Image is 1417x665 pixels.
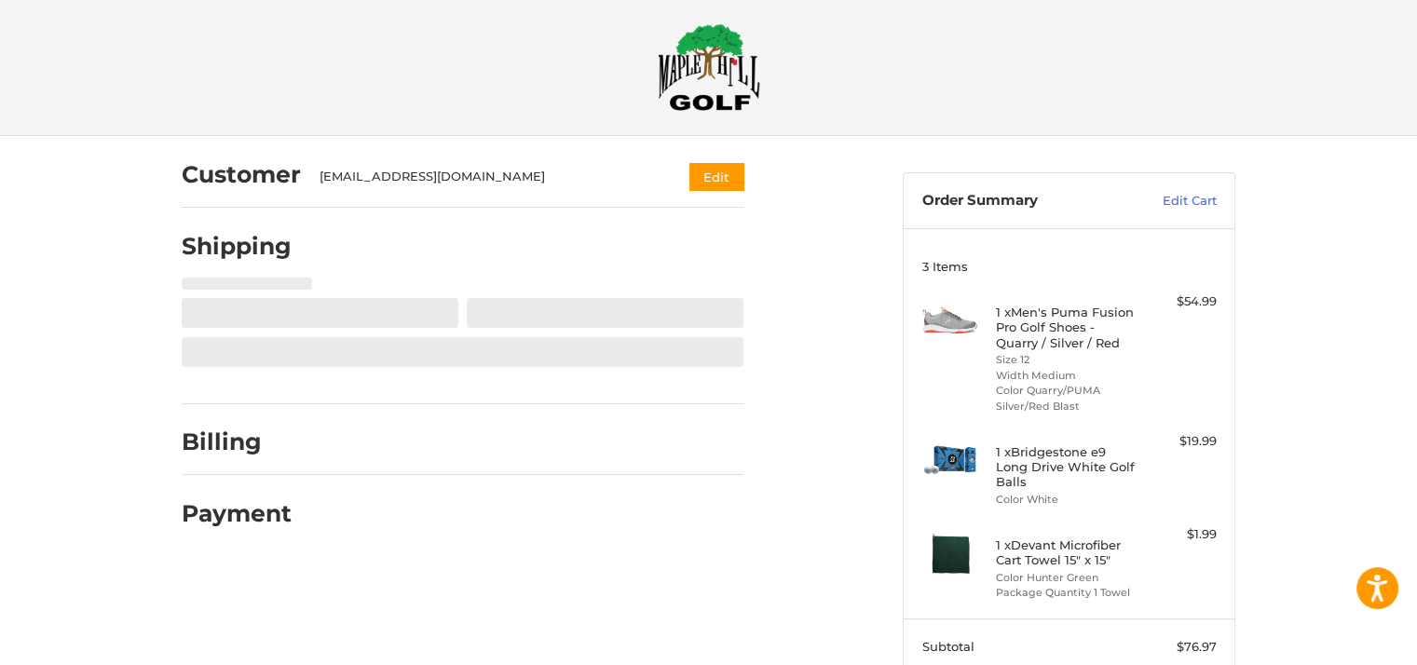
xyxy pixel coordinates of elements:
img: Maple Hill Golf [658,23,760,111]
h2: Shipping [182,232,292,261]
li: Size 12 [996,352,1138,368]
h2: Payment [182,499,292,528]
div: $19.99 [1143,432,1217,451]
div: $1.99 [1143,525,1217,544]
h3: Order Summary [922,192,1123,210]
li: Package Quantity 1 Towel [996,585,1138,601]
li: Color Hunter Green [996,570,1138,586]
span: $76.97 [1177,639,1217,654]
iframe: Google Customer Reviews [1263,615,1417,665]
li: Width Medium [996,368,1138,384]
h2: Billing [182,427,291,456]
div: [EMAIL_ADDRESS][DOMAIN_NAME] [320,168,654,186]
h2: Customer [182,160,301,189]
h4: 1 x Devant Microfiber Cart Towel 15" x 15" [996,537,1138,568]
h4: 1 x Men's Puma Fusion Pro Golf Shoes - Quarry / Silver / Red [996,305,1138,350]
h4: 1 x Bridgestone e9 Long Drive White Golf Balls [996,444,1138,490]
span: Subtotal [922,639,974,654]
div: $54.99 [1143,292,1217,311]
li: Color Quarry/PUMA Silver/Red Blast [996,383,1138,414]
a: Edit Cart [1123,192,1217,210]
h3: 3 Items [922,259,1217,274]
button: Edit [689,163,743,190]
li: Color White [996,492,1138,508]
